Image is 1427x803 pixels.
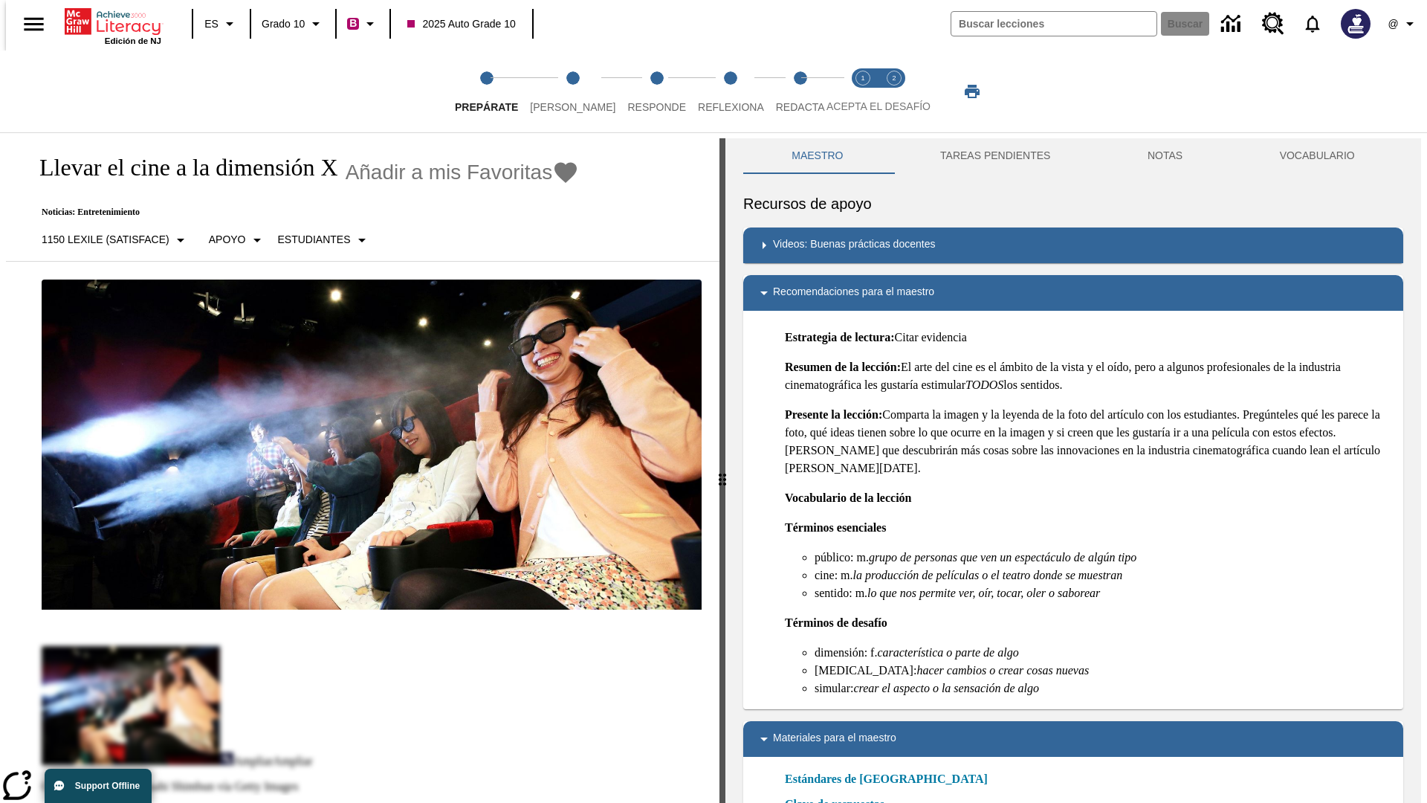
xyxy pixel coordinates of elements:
button: Abrir el menú lateral [12,2,56,46]
div: Pulsa la tecla de intro o la barra espaciadora y luego presiona las flechas de derecha e izquierd... [719,138,725,803]
input: Buscar campo [951,12,1156,36]
button: Prepárate step 1 of 5 [443,51,530,132]
div: Materiales para el maestro [743,721,1403,757]
button: Boost El color de la clase es rojo violeta. Cambiar el color de la clase. [341,10,385,37]
img: El panel situado frente a los asientos rocía con agua nebulizada al feliz público en un cine equi... [42,280,702,610]
button: Perfil/Configuración [1379,10,1427,37]
button: Acepta el desafío contesta step 2 of 2 [873,51,916,132]
button: Tipo de apoyo, Apoyo [203,227,272,254]
button: TAREAS PENDIENTES [892,138,1099,174]
li: [MEDICAL_DATA]: [815,662,1391,680]
a: Notificaciones [1293,4,1332,43]
span: Añadir a mis Favoritas [346,161,553,184]
div: Portada [65,5,161,45]
div: Videos: Buenas prácticas docentes [743,228,1403,263]
strong: Resumen de la lección: [785,361,901,373]
img: Avatar [1341,9,1371,39]
button: Acepta el desafío lee step 1 of 2 [841,51,884,132]
p: El arte del cine es el ámbito de la vista y el oído, pero a algunos profesionales de la industria... [785,358,1391,394]
strong: Estrategia de lectura: [785,331,895,344]
strong: Términos de desafío [785,616,887,629]
p: Videos: Buenas prácticas docentes [773,236,935,254]
em: lo que nos permite ver, oír, tocar, oler o saborear [867,587,1100,599]
span: Responde [627,101,686,113]
h1: Llevar el cine a la dimensión X [24,154,338,181]
button: VOCABULARIO [1231,138,1403,174]
button: Añadir a mis Favoritas - Llevar el cine a la dimensión X [346,159,580,185]
button: Lenguaje: ES, Selecciona un idioma [198,10,245,37]
li: dimensión: f. [815,644,1391,662]
span: Support Offline [75,781,140,791]
p: Apoyo [209,232,246,248]
span: [PERSON_NAME] [530,101,615,113]
span: Prepárate [455,101,518,113]
p: Comparta la imagen y la leyenda de la foto del artículo con los estudiantes. Pregúnteles qué les ... [785,406,1391,477]
button: Grado: Grado 10, Elige un grado [256,10,331,37]
a: Centro de recursos, Se abrirá en una pestaña nueva. [1253,4,1293,44]
span: ES [204,16,219,32]
span: Edición de NJ [105,36,161,45]
p: Noticias: Entretenimiento [24,207,579,218]
em: la producción de películas o el teatro donde se muestran [853,569,1123,581]
em: TODOS [965,378,1003,391]
p: Citar evidencia [785,329,1391,346]
button: Lee step 2 of 5 [518,51,627,132]
strong: Presente la lección [785,408,878,421]
a: Centro de información [1212,4,1253,45]
p: 1150 Lexile (Satisface) [42,232,169,248]
div: Recomendaciones para el maestro [743,275,1403,311]
h6: Recursos de apoyo [743,192,1403,216]
div: reading [6,138,719,796]
span: ACEPTA EL DESAFÍO [826,100,931,112]
span: Reflexiona [698,101,764,113]
p: Recomendaciones para el maestro [773,284,934,302]
div: activity [725,138,1421,803]
button: NOTAS [1099,138,1232,174]
button: Seleccionar estudiante [272,227,377,254]
button: Support Offline [45,769,152,803]
span: @ [1388,16,1398,32]
li: público: m. [815,549,1391,567]
span: B [349,14,357,33]
p: Materiales para el maestro [773,730,896,748]
li: simular: [815,680,1391,697]
a: Estándares de [GEOGRAPHIC_DATA] [785,770,997,788]
button: Responde step 3 of 5 [615,51,698,132]
li: sentido: m. [815,584,1391,602]
span: 2025 Auto Grade 10 [407,16,515,32]
div: Instructional Panel Tabs [743,138,1403,174]
strong: : [878,408,882,421]
button: Imprimir [948,78,996,105]
text: 2 [892,74,896,82]
em: grupo de personas que ven un espectáculo de algún tipo [869,551,1136,564]
strong: Términos esenciales [785,521,886,534]
span: Grado 10 [262,16,305,32]
em: hacer cambios o crear cosas nuevas [916,664,1089,677]
button: Reflexiona step 4 of 5 [686,51,776,132]
text: 1 [861,74,864,82]
button: Escoja un nuevo avatar [1332,4,1379,43]
button: Maestro [743,138,892,174]
p: Estudiantes [278,232,351,248]
strong: Vocabulario de la lección [785,491,912,504]
button: Redacta step 5 of 5 [764,51,837,132]
button: Seleccione Lexile, 1150 Lexile (Satisface) [36,227,195,254]
em: característica o parte de algo [877,646,1018,659]
span: Redacta [776,101,825,113]
li: cine: m. [815,567,1391,584]
em: crear el aspecto o la sensación de algo [853,682,1039,694]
